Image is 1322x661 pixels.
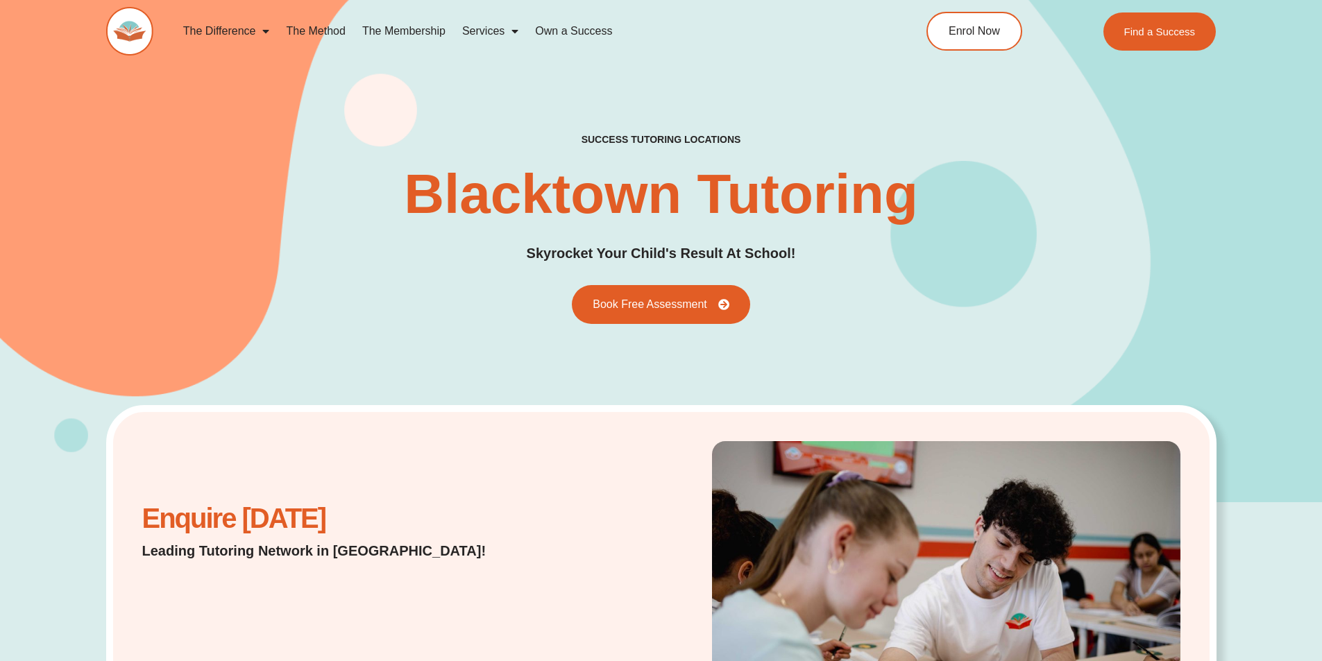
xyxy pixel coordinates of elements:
a: The Membership [354,15,454,47]
a: Own a Success [527,15,620,47]
a: The Method [278,15,353,47]
h2: Enquire [DATE] [142,510,522,527]
a: Enrol Now [926,12,1022,51]
h1: Blacktown Tutoring [404,166,918,222]
a: Book Free Assessment [572,285,750,324]
a: Services [454,15,527,47]
span: Find a Success [1124,26,1196,37]
h2: success tutoring locations [582,133,741,146]
h2: Leading Tutoring Network in [GEOGRAPHIC_DATA]! [142,541,522,560]
a: The Difference [175,15,278,47]
span: Enrol Now [949,26,1000,37]
nav: Menu [175,15,863,47]
span: Book Free Assessment [593,299,707,310]
h2: Skyrocket Your Child's Result At School! [527,243,796,264]
a: Find a Success [1103,12,1217,51]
